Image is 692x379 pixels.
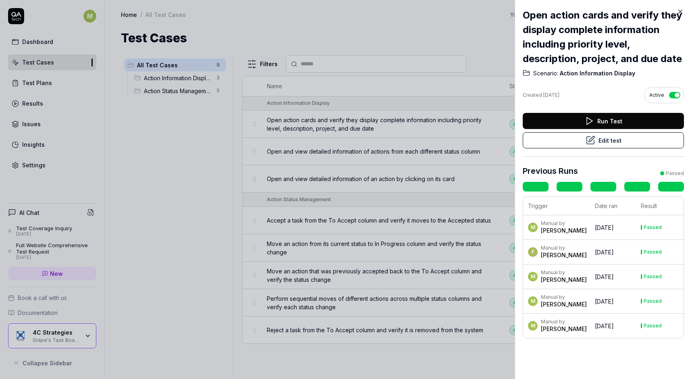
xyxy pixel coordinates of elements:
div: [PERSON_NAME] [541,276,587,284]
time: [DATE] [595,298,614,305]
span: M [528,296,538,306]
h2: Open action cards and verify they display complete information including priority level, descript... [523,8,684,66]
div: [PERSON_NAME] [541,325,587,333]
time: [DATE] [595,249,614,256]
div: Passed [644,323,662,328]
span: Action Information Display [558,69,635,77]
span: M [528,321,538,331]
div: Passed [644,274,662,279]
th: Date ran [590,197,636,215]
h3: Previous Runs [523,165,578,177]
th: Trigger [523,197,590,215]
span: M [528,272,538,281]
span: Scenario: [533,69,558,77]
div: Passed [644,225,662,230]
button: Edit test [523,132,684,148]
div: Passed [644,299,662,304]
span: Active [649,92,664,99]
time: [DATE] [543,92,559,98]
div: [PERSON_NAME] [541,227,587,235]
div: Manual by [541,245,587,251]
div: Manual by [541,319,587,325]
div: Manual by [541,269,587,276]
span: M [528,223,538,232]
div: Passed [644,250,662,254]
div: [PERSON_NAME] [541,251,587,259]
div: Manual by [541,294,587,300]
time: [DATE] [595,273,614,280]
div: Created [523,92,559,99]
button: Run Test [523,113,684,129]
th: Result [636,197,684,215]
div: [PERSON_NAME] [541,300,587,308]
div: Passed [666,170,684,177]
div: Manual by [541,220,587,227]
span: F [528,247,538,257]
time: [DATE] [595,323,614,329]
time: [DATE] [595,224,614,231]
